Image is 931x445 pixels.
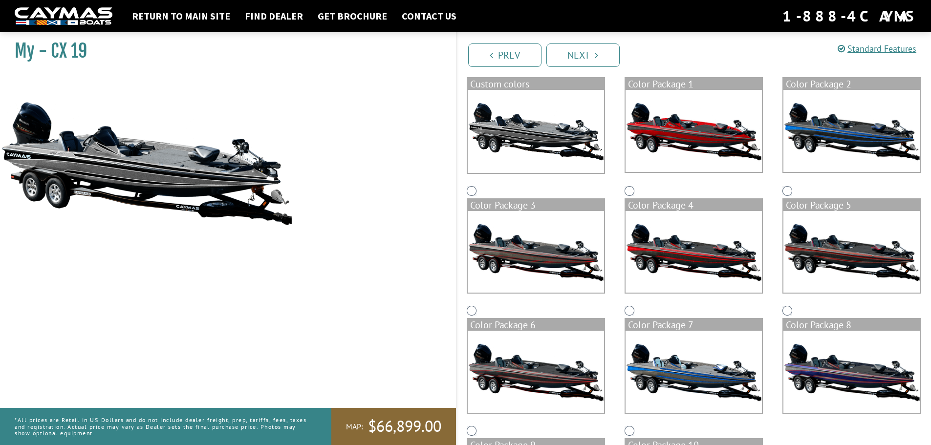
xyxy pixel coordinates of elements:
a: Standard Features [838,43,916,54]
img: color_package_303.png [783,90,920,172]
div: Color Package 6 [468,319,604,331]
img: color_package_302.png [626,90,762,172]
a: MAP:$66,899.00 [331,408,456,445]
div: Color Package 2 [783,78,920,90]
a: Return to main site [127,10,235,22]
img: color_package_308.png [626,331,762,413]
img: color_package_305.png [626,211,762,293]
img: color_package_306.png [783,211,920,293]
span: MAP: [346,422,363,432]
img: color_package_304.png [468,211,604,293]
h1: My - CX 19 [15,40,432,62]
a: Next [546,43,620,67]
img: color_package_309.png [783,331,920,413]
div: 1-888-4CAYMAS [782,5,916,27]
a: Find Dealer [240,10,308,22]
img: color_package_307.png [468,331,604,413]
div: Color Package 8 [783,319,920,331]
div: Custom colors [468,78,604,90]
div: Color Package 1 [626,78,762,90]
span: $66,899.00 [368,416,441,437]
div: Color Package 4 [626,199,762,211]
img: cx-Base-Layer.png [468,90,604,173]
a: Get Brochure [313,10,392,22]
a: Contact Us [397,10,461,22]
img: white-logo-c9c8dbefe5ff5ceceb0f0178aa75bf4bb51f6bca0971e226c86eb53dfe498488.png [15,7,112,25]
p: *All prices are Retail in US Dollars and do not include dealer freight, prep, tariffs, fees, taxe... [15,412,309,441]
div: Color Package 7 [626,319,762,331]
div: Color Package 5 [783,199,920,211]
a: Prev [468,43,541,67]
div: Color Package 3 [468,199,604,211]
